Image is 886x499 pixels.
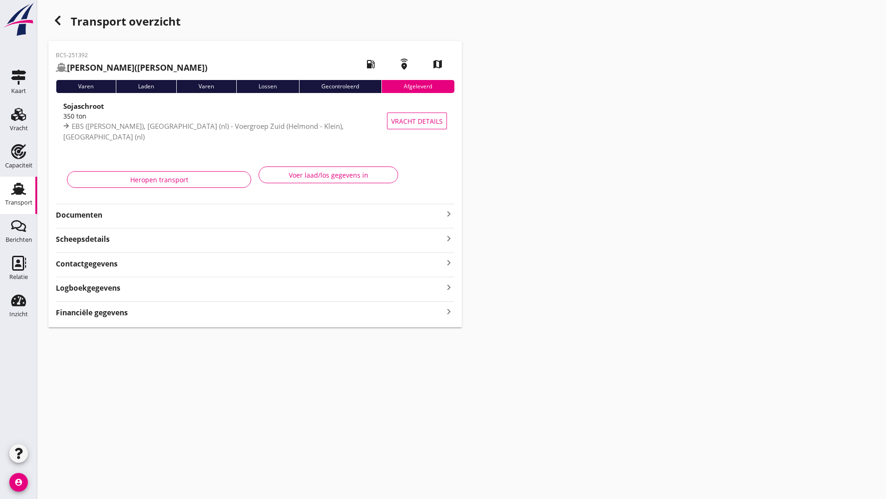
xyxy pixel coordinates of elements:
strong: Sojaschroot [63,101,104,111]
span: Vracht details [391,116,443,126]
div: Heropen transport [75,175,243,185]
button: Voer laad/los gegevens in [259,166,398,183]
i: emergency_share [391,51,417,77]
div: Laden [116,80,176,93]
div: 350 ton [63,111,393,121]
strong: Scheepsdetails [56,234,110,245]
i: map [425,51,451,77]
div: Varen [56,80,116,93]
i: keyboard_arrow_right [443,232,454,245]
div: Transport overzicht [48,11,462,33]
div: Varen [176,80,236,93]
p: BCS-251392 [56,51,207,60]
strong: Contactgegevens [56,259,118,269]
button: Vracht details [387,113,447,129]
span: EBS ([PERSON_NAME]), [GEOGRAPHIC_DATA] (nl) - Voergroep Zuid (Helmond - Klein), [GEOGRAPHIC_DATA]... [63,121,344,141]
strong: Logboekgegevens [56,283,120,293]
div: Lossen [236,80,299,93]
i: keyboard_arrow_right [443,257,454,269]
div: Relatie [9,274,28,280]
i: keyboard_arrow_right [443,208,454,220]
i: keyboard_arrow_right [443,306,454,318]
div: Voer laad/los gegevens in [266,170,390,180]
h2: ([PERSON_NAME]) [56,61,207,74]
div: Capaciteit [5,162,33,168]
img: logo-small.a267ee39.svg [2,2,35,37]
div: Kaart [11,88,26,94]
i: local_gas_station [358,51,384,77]
div: Transport [5,200,33,206]
div: Berichten [6,237,32,243]
strong: Financiële gegevens [56,307,128,318]
i: keyboard_arrow_right [443,281,454,293]
a: Sojaschroot350 tonEBS ([PERSON_NAME]), [GEOGRAPHIC_DATA] (nl) - Voergroep Zuid (Helmond - Klein),... [56,100,454,141]
div: Inzicht [9,311,28,317]
i: account_circle [9,473,28,492]
strong: [PERSON_NAME] [67,62,134,73]
div: Gecontroleerd [299,80,381,93]
div: Vracht [10,125,28,131]
div: Afgeleverd [381,80,454,93]
strong: Documenten [56,210,443,220]
button: Heropen transport [67,171,251,188]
